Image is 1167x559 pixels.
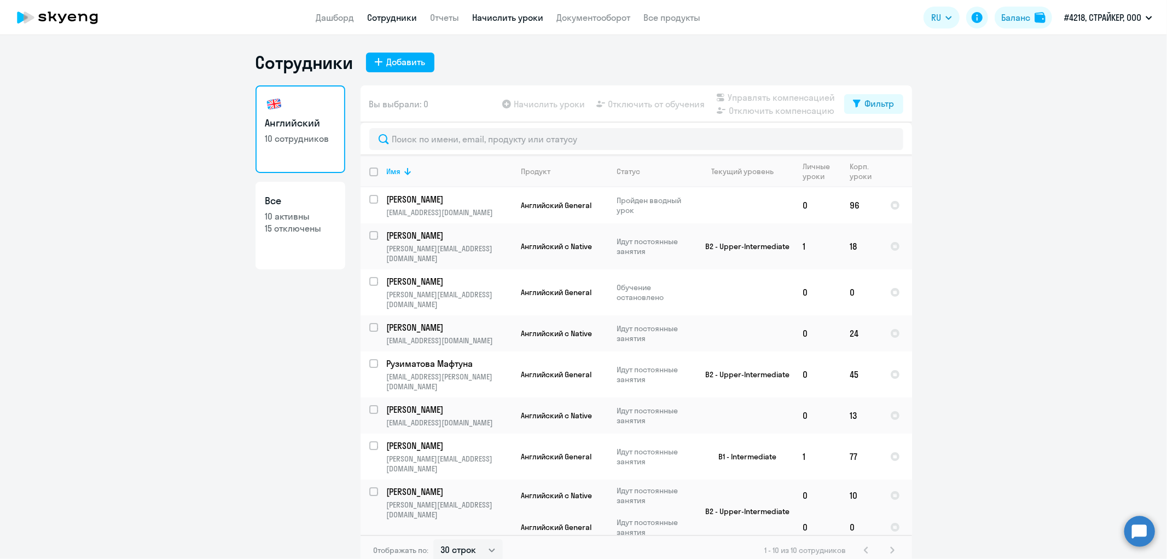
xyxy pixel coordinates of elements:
h3: Все [265,194,335,208]
td: 24 [841,315,881,351]
td: 10 [841,480,881,511]
a: Начислить уроки [472,12,543,23]
p: [PERSON_NAME] [387,440,510,452]
td: 13 [841,397,881,434]
span: Английский General [521,287,592,297]
td: 18 [841,223,881,269]
a: Все10 активны15 отключены [256,182,345,269]
div: Имя [387,166,401,176]
button: RU [924,7,960,28]
p: Обучение остановлено [617,283,692,302]
button: Балансbalance [995,7,1052,28]
td: 0 [794,187,841,223]
a: [PERSON_NAME] [387,275,512,287]
h3: Английский [265,116,335,130]
p: Идут постоянные занятия [617,365,692,384]
div: Корп. уроки [850,162,881,181]
p: Идут постоянные занятия [617,447,692,466]
a: Дашборд [316,12,354,23]
a: [PERSON_NAME] [387,404,512,416]
p: [PERSON_NAME] [387,193,510,205]
td: 0 [841,269,881,315]
p: Идут постоянные занятия [617,486,692,505]
div: Личные уроки [803,162,841,181]
a: Сотрудники [367,12,417,23]
span: Вы выбрали: 0 [369,97,429,111]
p: [EMAIL_ADDRESS][DOMAIN_NAME] [387,418,512,428]
td: 96 [841,187,881,223]
span: Английский с Native [521,411,593,420]
p: [PERSON_NAME][EMAIL_ADDRESS][DOMAIN_NAME] [387,454,512,474]
td: B1 - Intermediate [693,434,794,480]
p: [PERSON_NAME][EMAIL_ADDRESS][DOMAIN_NAME] [387,290,512,309]
p: [EMAIL_ADDRESS][DOMAIN_NAME] [387,208,512,217]
button: Добавить [366,53,434,72]
h1: Сотрудники [256,51,353,73]
td: 0 [794,351,841,397]
div: Добавить [387,55,426,68]
td: B2 - Upper-Intermediate [693,351,794,397]
p: [PERSON_NAME] [387,486,510,498]
p: 10 активны [265,210,335,222]
div: Продукт [521,166,551,176]
div: Текущий уровень [711,166,774,176]
p: 15 отключены [265,222,335,234]
span: Английский General [521,200,592,210]
input: Поиск по имени, email, продукту или статусу [369,128,903,150]
a: Документооборот [556,12,630,23]
img: balance [1035,12,1046,23]
div: Текущий уровень [701,166,794,176]
p: [PERSON_NAME] [387,229,510,241]
p: [PERSON_NAME] [387,404,510,416]
button: #4218, СТРАЙКЕР, ООО [1059,4,1158,31]
a: Все продукты [643,12,700,23]
img: english [265,95,283,113]
p: Идут постоянные занятия [617,237,692,256]
span: Английский General [521,522,592,532]
p: Рузиматова Мафтуна [387,358,510,370]
span: Английский General [521,370,592,379]
a: [PERSON_NAME] [387,193,512,205]
a: Английский10 сотрудников [256,85,345,173]
p: 10 сотрудников [265,132,335,145]
p: Идут постоянные занятия [617,324,692,343]
div: Статус [617,166,641,176]
p: Пройден вводный урок [617,195,692,215]
div: Баланс [1001,11,1030,24]
td: 77 [841,434,881,480]
td: B2 - Upper-Intermediate [693,480,794,543]
p: #4218, СТРАЙКЕР, ООО [1064,11,1141,24]
span: Английский с Native [521,241,593,251]
td: 0 [794,511,841,543]
span: Английский General [521,452,592,462]
a: [PERSON_NAME] [387,321,512,333]
span: RU [931,11,941,24]
div: Фильтр [865,97,895,110]
span: Отображать по: [374,545,429,555]
td: 1 [794,434,841,480]
div: Имя [387,166,512,176]
td: 0 [794,480,841,511]
td: B2 - Upper-Intermediate [693,223,794,269]
td: 0 [794,269,841,315]
td: 0 [794,315,841,351]
a: Отчеты [430,12,459,23]
button: Фильтр [844,94,903,114]
p: [EMAIL_ADDRESS][PERSON_NAME][DOMAIN_NAME] [387,372,512,391]
p: Идут постоянные занятия [617,517,692,537]
td: 1 [794,223,841,269]
p: [PERSON_NAME] [387,275,510,287]
a: [PERSON_NAME] [387,229,512,241]
td: 45 [841,351,881,397]
td: 0 [841,511,881,543]
p: [EMAIL_ADDRESS][DOMAIN_NAME] [387,336,512,345]
p: [PERSON_NAME] [387,321,510,333]
span: Английский с Native [521,491,593,500]
a: [PERSON_NAME] [387,486,512,498]
p: [PERSON_NAME][EMAIL_ADDRESS][DOMAIN_NAME] [387,244,512,263]
td: 0 [794,397,841,434]
span: 1 - 10 из 10 сотрудников [765,545,846,555]
a: [PERSON_NAME] [387,440,512,452]
a: Рузиматова Мафтуна [387,358,512,370]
